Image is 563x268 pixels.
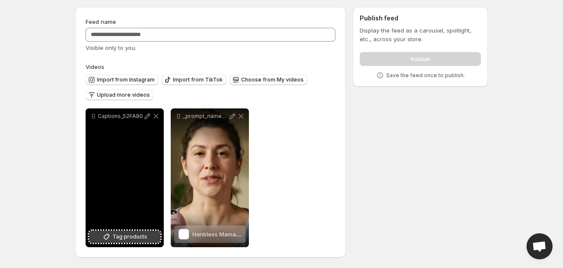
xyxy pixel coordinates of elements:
[86,63,104,70] span: Videos
[86,108,164,247] div: Captions_52FA80Tag products
[360,26,481,43] p: Display the feed as a carousel, spotlight, etc., across your store.
[89,231,160,243] button: Tag products
[97,76,155,83] span: Import from Instagram
[171,108,249,247] div: _prompt_name_hanbless_wearable_electric_ 19Hanbless MamaCare+Hanbless MamaCare+
[162,75,226,85] button: Import from TikTok
[97,92,150,98] span: Upload more videos
[386,72,465,79] p: Save the feed once to publish.
[183,113,228,120] p: _prompt_name_hanbless_wearable_electric_ 19
[113,232,147,241] span: Tag products
[86,75,158,85] button: Import from Instagram
[86,90,153,100] button: Upload more videos
[86,44,136,51] span: Visible only to you.
[173,76,223,83] span: Import from TikTok
[360,14,481,23] h2: Publish feed
[527,233,553,259] a: Open chat
[86,18,116,25] span: Feed name
[192,231,253,238] span: Hanbless MamaCare+
[241,76,304,83] span: Choose from My videos
[98,113,143,120] p: Captions_52FA80
[230,75,307,85] button: Choose from My videos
